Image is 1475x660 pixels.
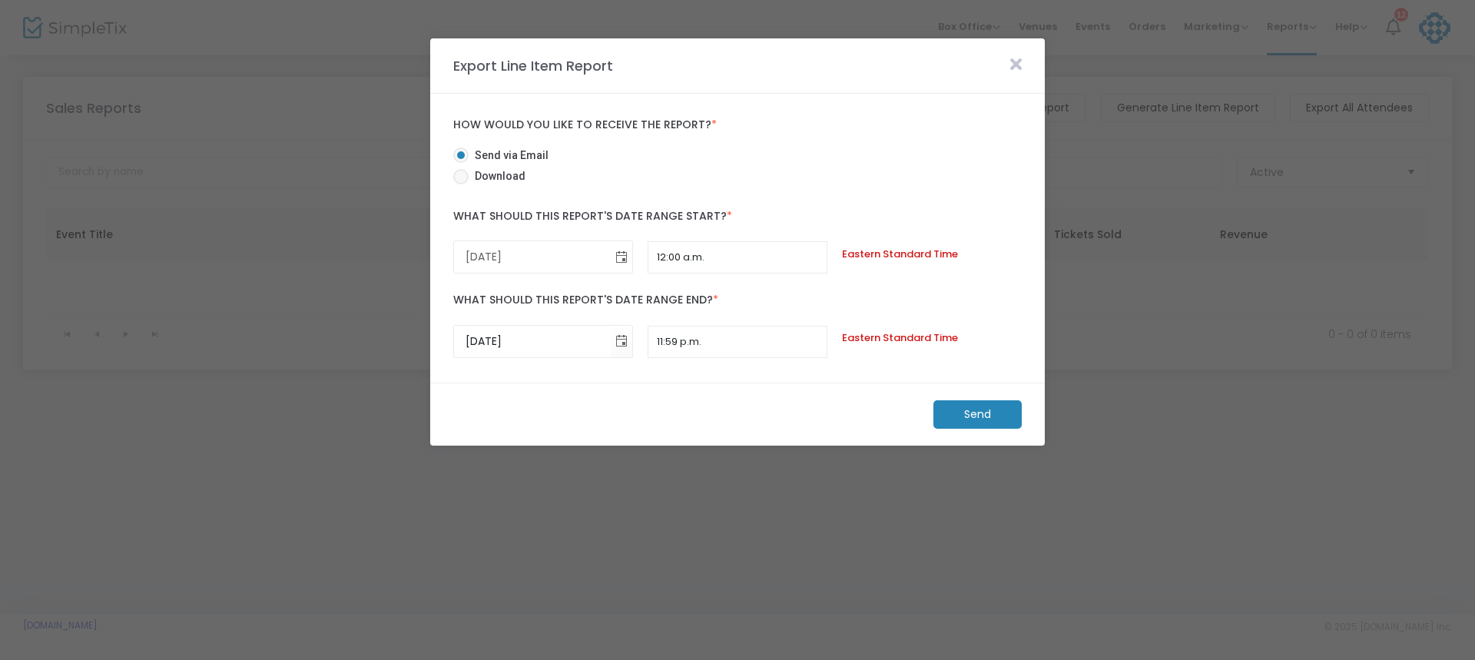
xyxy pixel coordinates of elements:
[446,55,621,76] m-panel-title: Export Line Item Report
[453,285,1022,317] label: What should this report's date range end?
[430,38,1045,94] m-panel-header: Export Line Item Report
[835,330,1029,346] div: Eastern Standard Time
[469,148,549,164] span: Send via Email
[835,247,1029,262] div: Eastern Standard Time
[453,201,1022,233] label: What should this report's date range start?
[933,400,1022,429] m-button: Send
[611,241,632,273] button: Toggle calendar
[454,326,611,357] input: Select date
[648,241,827,274] input: Select Time
[469,168,525,184] span: Download
[648,326,827,358] input: Select Time
[454,241,611,273] input: Select date
[453,118,1022,132] label: How would you like to receive the report?
[611,326,632,357] button: Toggle calendar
